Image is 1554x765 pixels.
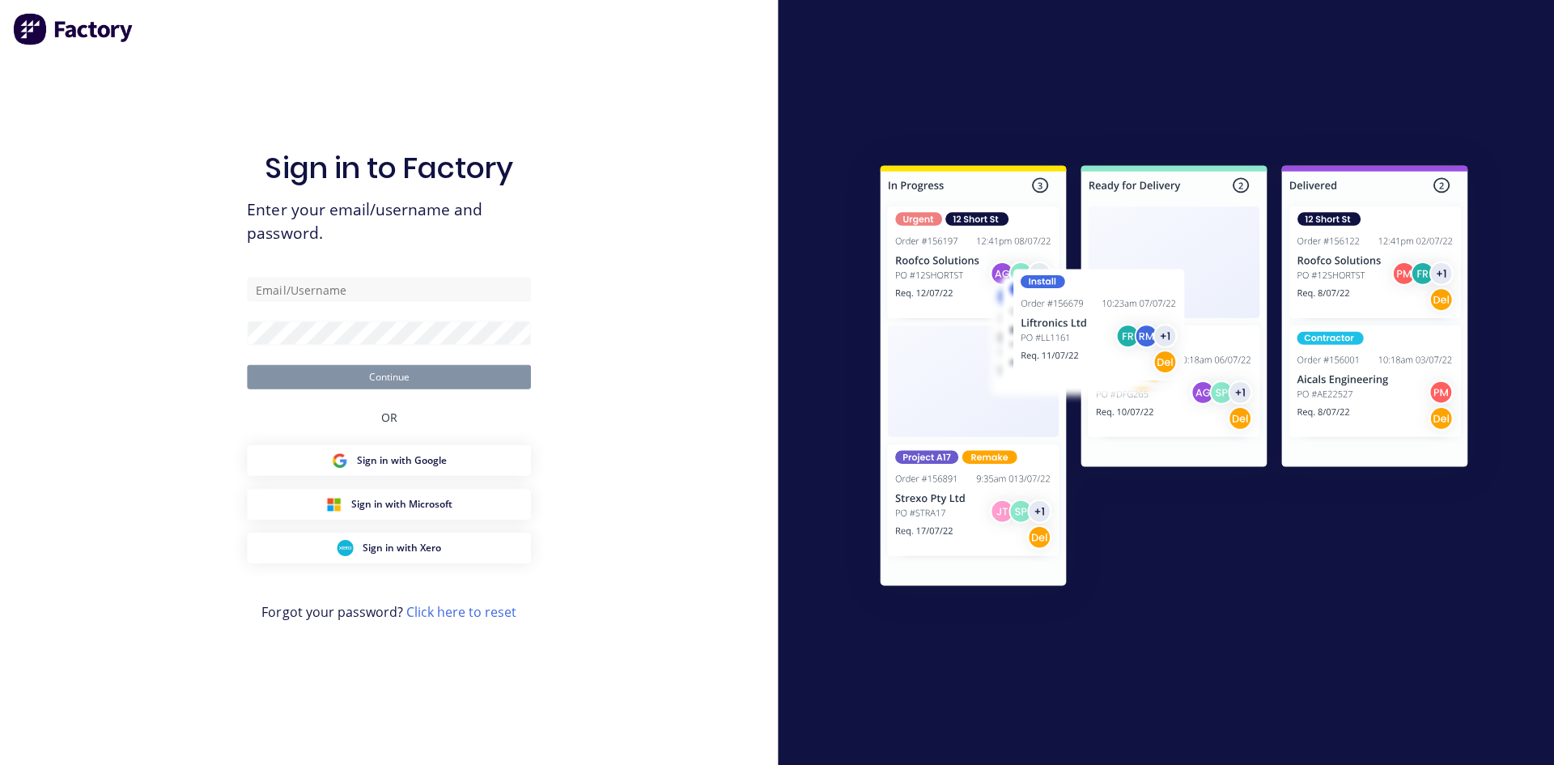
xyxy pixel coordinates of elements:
img: Factory [13,13,134,45]
span: Sign in with Google [357,453,447,467]
span: Sign in with Xero [363,540,441,555]
h1: Sign in to Factory [265,151,512,185]
img: Google Sign in [331,452,347,468]
span: Enter your email/username and password. [247,198,530,245]
img: Microsoft Sign in [325,495,342,512]
button: Google Sign inSign in with Google [247,444,530,475]
button: Continue [247,364,530,389]
button: Microsoft Sign inSign in with Microsoft [247,488,530,519]
img: Xero Sign in [337,539,353,555]
input: Email/Username [247,277,530,301]
button: Xero Sign inSign in with Xero [247,532,530,563]
a: Click here to reset [405,602,516,620]
img: Sign in [843,133,1501,623]
div: OR [380,389,397,444]
span: Forgot your password? [261,601,516,621]
span: Sign in with Microsoft [351,496,452,511]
